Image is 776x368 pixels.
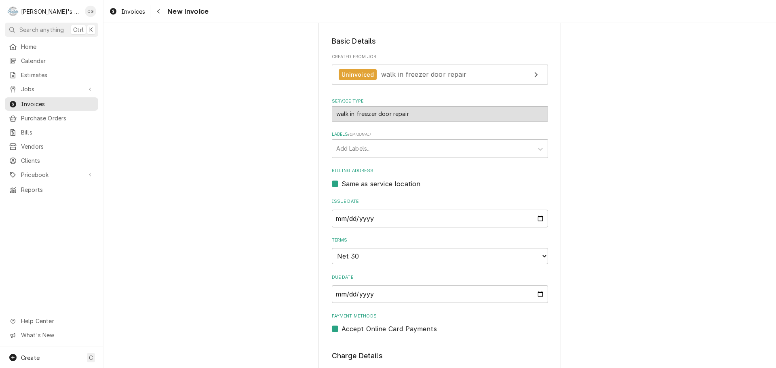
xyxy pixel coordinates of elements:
a: Home [5,40,98,53]
div: R [7,6,19,17]
div: Rudy's Commercial Refrigeration's Avatar [7,6,19,17]
div: Issue Date [332,198,548,227]
div: Uninvoiced [339,69,377,80]
div: Christine Gutierrez's Avatar [85,6,96,17]
div: Created From Job [332,54,548,88]
label: Payment Methods [332,313,548,320]
span: Purchase Orders [21,114,94,122]
span: Ctrl [73,25,84,34]
span: Pricebook [21,170,82,179]
a: Invoices [106,5,148,18]
a: View Job [332,65,548,84]
a: Go to Help Center [5,314,98,328]
legend: Basic Details [332,36,548,46]
span: Create [21,354,40,361]
span: New Invoice [165,6,209,17]
div: [PERSON_NAME]'s Commercial Refrigeration [21,7,80,16]
a: Clients [5,154,98,167]
button: Search anythingCtrlK [5,23,98,37]
span: Search anything [19,25,64,34]
span: Invoices [21,100,94,108]
span: Reports [21,185,94,194]
div: Due Date [332,274,548,303]
a: Invoices [5,97,98,111]
span: Calendar [21,57,94,65]
div: Service Type [332,98,548,121]
span: K [89,25,93,34]
a: Calendar [5,54,98,67]
div: Terms [332,237,548,264]
label: Accept Online Card Payments [342,324,437,334]
button: Navigate back [152,5,165,18]
label: Service Type [332,98,548,105]
span: Bills [21,128,94,137]
div: Payment Methods [332,313,548,334]
span: Help Center [21,317,93,325]
a: Go to Pricebook [5,168,98,181]
span: Vendors [21,142,94,151]
a: Go to What's New [5,328,98,342]
label: Due Date [332,274,548,281]
span: Clients [21,156,94,165]
label: Issue Date [332,198,548,205]
a: Vendors [5,140,98,153]
a: Purchase Orders [5,111,98,125]
a: Go to Jobs [5,82,98,96]
span: Home [21,42,94,51]
legend: Charge Details [332,351,548,361]
label: Terms [332,237,548,244]
input: yyyy-mm-dd [332,285,548,303]
span: Estimates [21,71,94,79]
span: What's New [21,331,93,339]
div: walk in freezer door repair [332,106,548,122]
label: Labels [332,131,548,138]
span: Created From Job [332,54,548,60]
span: Jobs [21,85,82,93]
span: ( optional ) [348,132,371,137]
a: Reports [5,183,98,196]
input: yyyy-mm-dd [332,210,548,227]
label: Billing Address [332,168,548,174]
a: Estimates [5,68,98,82]
div: Billing Address [332,168,548,188]
div: Labels [332,131,548,158]
span: C [89,353,93,362]
label: Same as service location [342,179,421,189]
span: Invoices [121,7,145,16]
a: Bills [5,126,98,139]
div: CG [85,6,96,17]
span: walk in freezer door repair [381,70,466,78]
